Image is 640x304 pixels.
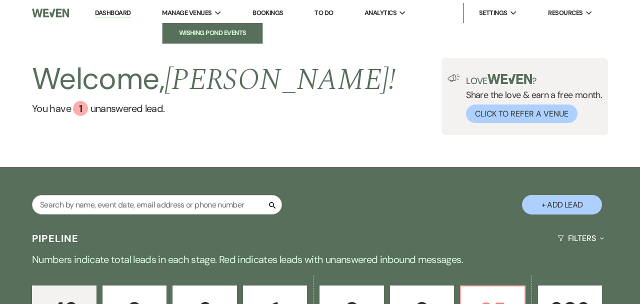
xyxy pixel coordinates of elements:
img: weven-logo-green.svg [487,74,532,84]
div: Share the love & earn a free month. [460,74,602,123]
span: [PERSON_NAME] ! [164,57,395,103]
h2: Welcome, [32,58,395,101]
img: Weven Logo [32,2,69,23]
span: Settings [479,8,507,18]
button: + Add Lead [522,195,602,214]
a: You have 1 unanswered lead. [32,101,395,116]
img: loud-speaker-illustration.svg [447,74,460,82]
p: Love ? [466,74,602,85]
a: Bookings [252,8,283,17]
div: 1 [73,101,88,116]
a: To Do [314,8,333,17]
li: Wishing Pond Events [167,28,257,38]
button: Click to Refer a Venue [466,104,577,123]
a: Dashboard [95,8,131,18]
a: Wishing Pond Events [162,23,262,43]
input: Search by name, event date, email address or phone number [32,195,282,214]
button: Filters [553,225,608,251]
h3: Pipeline [32,231,79,245]
span: Resources [548,8,582,18]
span: Analytics [364,8,396,18]
span: Manage Venues [162,8,211,18]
